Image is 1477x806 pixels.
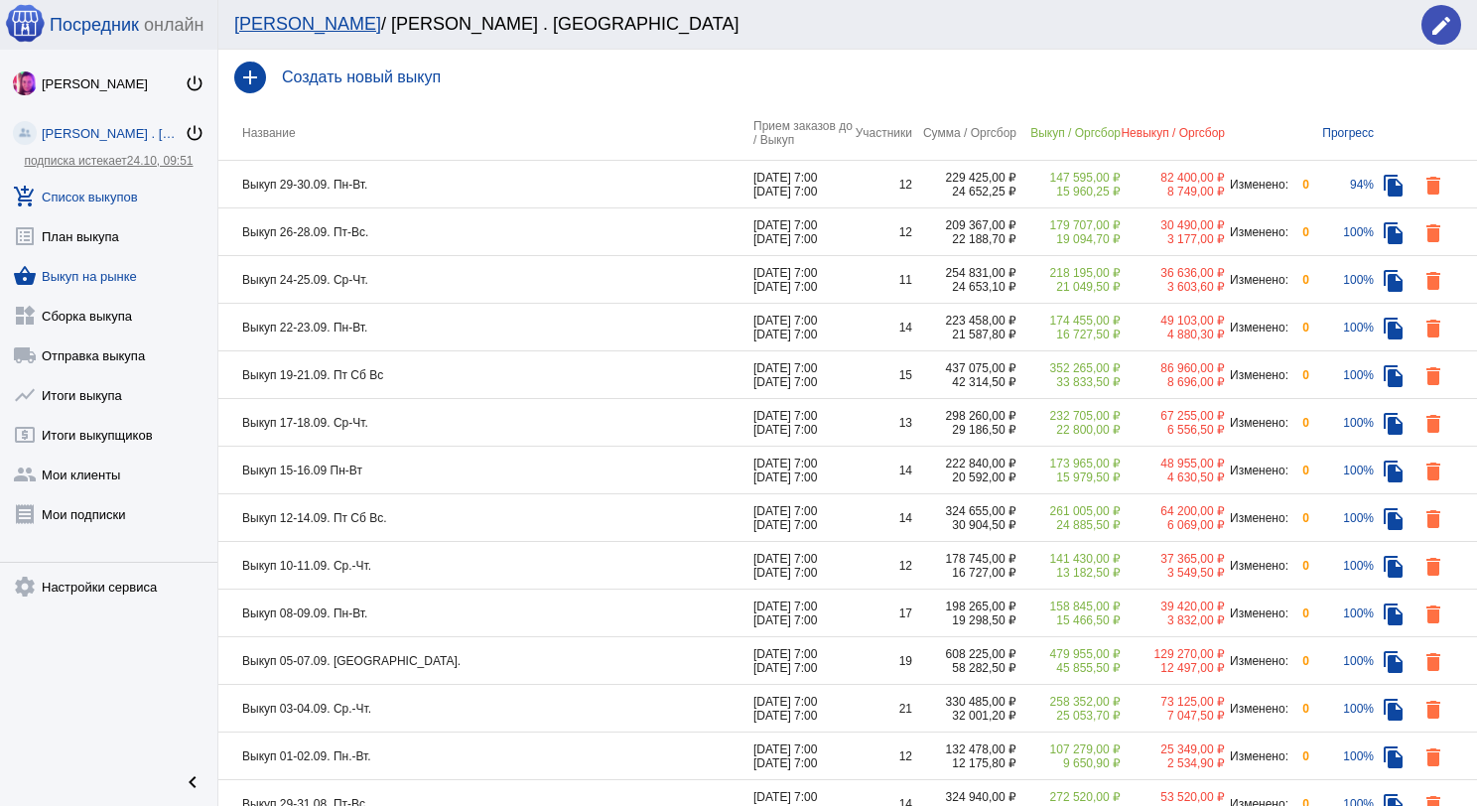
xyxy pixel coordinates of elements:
td: 13 [853,399,912,447]
div: 0 [1289,368,1309,382]
td: 100% [1309,542,1374,590]
div: 4 630,50 ₽ [1121,470,1225,484]
div: 67 255,00 ₽ [1121,409,1225,423]
div: 24 653,10 ₽ [912,280,1016,294]
div: Изменено: [1225,606,1289,620]
mat-icon: settings [13,575,37,599]
td: 12 [853,733,912,780]
mat-icon: power_settings_new [185,73,204,93]
mat-icon: delete [1421,555,1445,579]
td: Выкуп 08-09.09. Пн-Вт. [218,590,753,637]
td: 100% [1309,447,1374,494]
div: 107 279,00 ₽ [1016,742,1121,756]
mat-icon: shopping_basket [13,264,37,288]
div: Изменено: [1225,178,1289,192]
td: 100% [1309,208,1374,256]
td: 21 [853,685,912,733]
mat-icon: local_atm [13,423,37,447]
mat-icon: file_copy [1382,221,1406,245]
div: 8 696,00 ₽ [1121,375,1225,389]
div: Изменено: [1225,511,1289,525]
td: 14 [853,447,912,494]
div: 21 049,50 ₽ [1016,280,1121,294]
div: 8 749,00 ₽ [1121,185,1225,199]
div: 6 069,00 ₽ [1121,518,1225,532]
div: 229 425,00 ₽ [912,171,1016,185]
div: 179 707,00 ₽ [1016,218,1121,232]
mat-icon: delete [1421,698,1445,722]
td: [DATE] 7:00 [DATE] 7:00 [753,351,853,399]
td: Выкуп 03-04.09. Ср.-Чт. [218,685,753,733]
td: 94% [1309,161,1374,208]
td: Выкуп 22-23.09. Пн-Вт. [218,304,753,351]
div: 7 047,50 ₽ [1121,709,1225,723]
td: 12 [853,161,912,208]
td: 100% [1309,590,1374,637]
div: 174 455,00 ₽ [1016,314,1121,328]
td: [DATE] 7:00 [DATE] 7:00 [753,447,853,494]
div: 25 053,70 ₽ [1016,709,1121,723]
td: 14 [853,494,912,542]
div: 218 195,00 ₽ [1016,266,1121,280]
div: 24 652,25 ₽ [912,185,1016,199]
div: 222 840,00 ₽ [912,457,1016,470]
div: [PERSON_NAME] [42,76,185,91]
mat-icon: group [13,463,37,486]
div: 258 352,00 ₽ [1016,695,1121,709]
div: 25 349,00 ₽ [1121,742,1225,756]
div: 0 [1289,559,1309,573]
div: 36 636,00 ₽ [1121,266,1225,280]
div: Изменено: [1225,654,1289,668]
td: [DATE] 7:00 [DATE] 7:00 [753,161,853,208]
div: 53 520,00 ₽ [1121,790,1225,804]
a: [PERSON_NAME] [234,14,381,34]
div: 33 833,50 ₽ [1016,375,1121,389]
div: 0 [1289,416,1309,430]
div: 6 556,50 ₽ [1121,423,1225,437]
mat-icon: delete [1421,603,1445,626]
mat-icon: file_copy [1382,364,1406,388]
mat-icon: list_alt [13,224,37,248]
div: Изменено: [1225,464,1289,477]
td: Выкуп 24-25.09. Ср-Чт. [218,256,753,304]
div: 2 534,90 ₽ [1121,756,1225,770]
mat-icon: add [234,62,266,93]
div: [PERSON_NAME] . [GEOGRAPHIC_DATA] [42,126,185,141]
div: 437 075,00 ₽ [912,361,1016,375]
td: [DATE] 7:00 [DATE] 7:00 [753,637,853,685]
div: 272 520,00 ₽ [1016,790,1121,804]
div: Изменено: [1225,416,1289,430]
td: 100% [1309,637,1374,685]
div: 298 260,00 ₽ [912,409,1016,423]
td: Выкуп 12-14.09. Пт Сб Вс. [218,494,753,542]
td: [DATE] 7:00 [DATE] 7:00 [753,304,853,351]
div: 48 955,00 ₽ [1121,457,1225,470]
div: 330 485,00 ₽ [912,695,1016,709]
td: Выкуп 26-28.09. Пт-Вс. [218,208,753,256]
td: 17 [853,590,912,637]
mat-icon: receipt [13,502,37,526]
div: Изменено: [1225,559,1289,573]
td: 100% [1309,494,1374,542]
td: 14 [853,304,912,351]
th: Прогресс [1309,105,1374,161]
div: 16 727,00 ₽ [912,566,1016,580]
td: [DATE] 7:00 [DATE] 7:00 [753,590,853,637]
span: онлайн [144,15,203,36]
div: 37 365,00 ₽ [1121,552,1225,566]
mat-icon: file_copy [1382,603,1406,626]
div: 198 265,00 ₽ [912,600,1016,613]
h4: Создать новый выкуп [282,68,1461,86]
img: apple-icon-60x60.png [5,3,45,43]
div: 16 727,50 ₽ [1016,328,1121,341]
div: 141 430,00 ₽ [1016,552,1121,566]
div: 178 745,00 ₽ [912,552,1016,566]
td: [DATE] 7:00 [DATE] 7:00 [753,208,853,256]
div: 324 655,00 ₽ [912,504,1016,518]
th: Выкуп / Оргсбор [1016,105,1121,161]
th: Прием заказов до / Выкуп [753,105,853,161]
mat-icon: file_copy [1382,412,1406,436]
div: 4 880,30 ₽ [1121,328,1225,341]
td: 100% [1309,685,1374,733]
div: 223 458,00 ₽ [912,314,1016,328]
